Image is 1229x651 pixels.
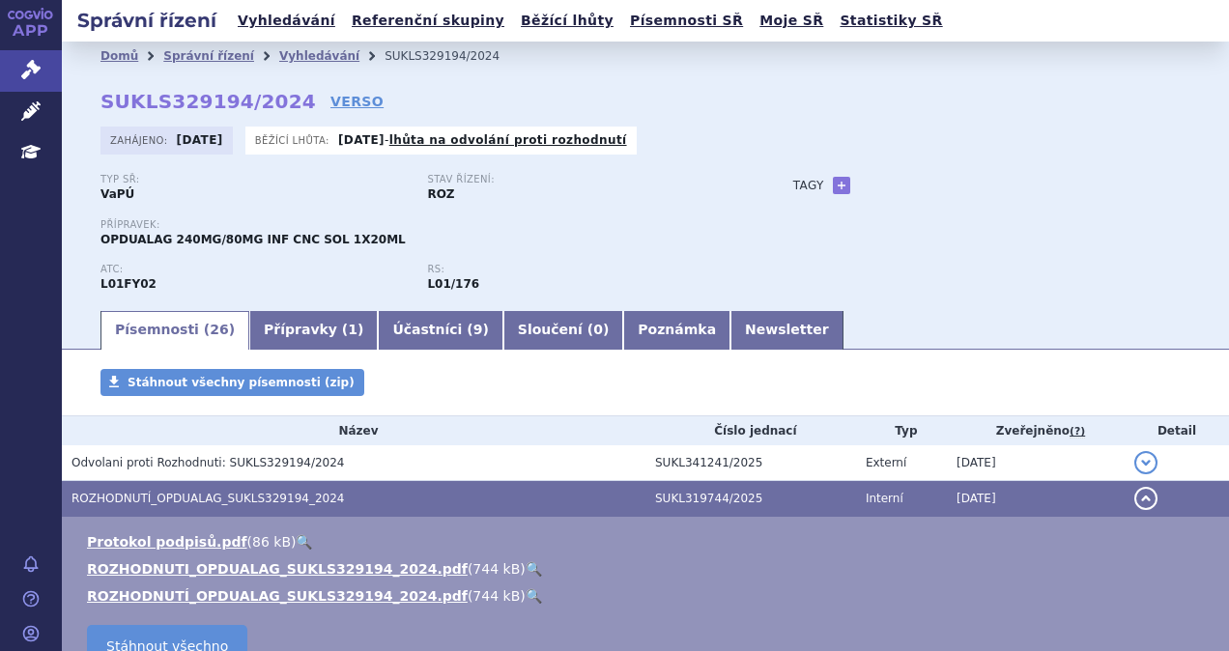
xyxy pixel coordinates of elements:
a: 🔍 [296,534,312,550]
li: SUKLS329194/2024 [385,42,525,71]
a: Stáhnout všechny písemnosti (zip) [100,369,364,396]
th: Číslo jednací [645,416,856,445]
p: RS: [427,264,734,275]
a: ROZHODNUTÍ_OPDUALAG_SUKLS329194_2024.pdf [87,588,468,604]
button: detail [1134,451,1158,474]
span: OPDUALAG 240MG/80MG INF CNC SOL 1X20ML [100,233,406,246]
li: ( ) [87,586,1210,606]
strong: ROZ [427,187,454,201]
span: 86 kB [252,534,291,550]
li: ( ) [87,559,1210,579]
span: Externí [866,456,906,469]
a: 🔍 [526,588,542,604]
p: ATC: [100,264,408,275]
a: Vyhledávání [279,49,359,63]
a: Domů [100,49,138,63]
a: ROZHODNUTI_OPDUALAG_SUKLS329194_2024.pdf [87,561,468,577]
a: VERSO [330,92,384,111]
span: 9 [473,322,483,337]
span: 0 [593,322,603,337]
a: Sloučení (0) [503,311,623,350]
strong: [DATE] [177,133,223,147]
strong: NIVOLUMAB A RELATLIMAB [100,277,157,291]
a: Písemnosti SŘ [624,8,749,34]
span: ROZHODNUTÍ_OPDUALAG_SUKLS329194_2024 [71,492,344,505]
p: - [338,132,627,148]
a: Správní řízení [163,49,254,63]
a: Účastníci (9) [378,311,502,350]
a: Přípravky (1) [249,311,378,350]
span: Běžící lhůta: [255,132,333,148]
span: Stáhnout všechny písemnosti (zip) [128,376,355,389]
span: Zahájeno: [110,132,171,148]
th: Detail [1125,416,1229,445]
button: detail [1134,487,1158,510]
span: 1 [348,322,357,337]
h2: Správní řízení [62,7,232,34]
p: Typ SŘ: [100,174,408,185]
span: Interní [866,492,903,505]
td: SUKL341241/2025 [645,445,856,481]
a: Moje SŘ [754,8,829,34]
span: 744 kB [472,588,520,604]
th: Zveřejněno [947,416,1125,445]
span: 744 kB [472,561,520,577]
a: Písemnosti (26) [100,311,249,350]
li: ( ) [87,532,1210,552]
a: Statistiky SŘ [834,8,948,34]
td: [DATE] [947,445,1125,481]
strong: SUKLS329194/2024 [100,90,316,113]
p: Přípravek: [100,219,755,231]
strong: nivolumab a relatlimab [427,277,479,291]
strong: VaPÚ [100,187,134,201]
td: [DATE] [947,481,1125,517]
strong: [DATE] [338,133,385,147]
td: SUKL319744/2025 [645,481,856,517]
span: Odvolani proti Rozhodnuti: SUKLS329194/2024 [71,456,345,469]
a: Protokol podpisů.pdf [87,534,247,550]
abbr: (?) [1070,425,1085,439]
a: + [833,177,850,194]
a: Vyhledávání [232,8,341,34]
h3: Tagy [793,174,824,197]
a: Poznámka [623,311,730,350]
th: Název [62,416,645,445]
a: Běžící lhůty [515,8,619,34]
a: lhůta na odvolání proti rozhodnutí [389,133,627,147]
a: Newsletter [730,311,843,350]
p: Stav řízení: [427,174,734,185]
a: Referenční skupiny [346,8,510,34]
th: Typ [856,416,947,445]
a: 🔍 [526,561,542,577]
span: 26 [210,322,228,337]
